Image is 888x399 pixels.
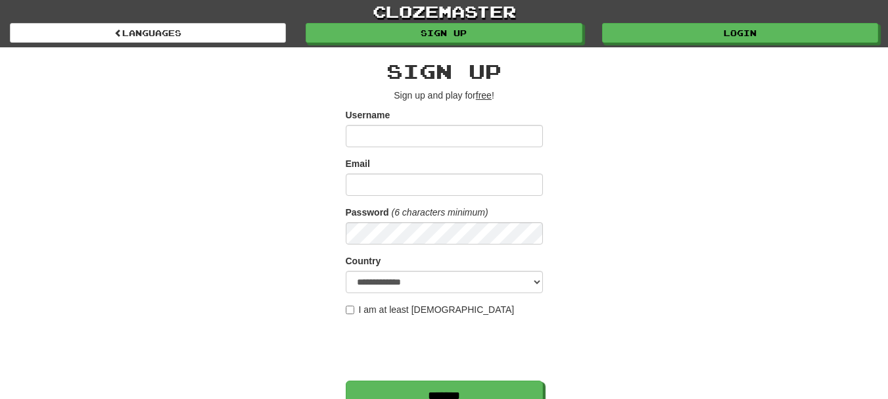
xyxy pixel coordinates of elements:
label: Country [346,254,381,268]
h2: Sign up [346,60,543,82]
em: (6 characters minimum) [392,207,488,218]
a: Login [602,23,878,43]
a: Languages [10,23,286,43]
iframe: reCAPTCHA [346,323,546,374]
a: Sign up [306,23,582,43]
u: free [476,90,492,101]
p: Sign up and play for ! [346,89,543,102]
label: Email [346,157,370,170]
input: I am at least [DEMOGRAPHIC_DATA] [346,306,354,314]
label: Password [346,206,389,219]
label: I am at least [DEMOGRAPHIC_DATA] [346,303,515,316]
label: Username [346,108,390,122]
